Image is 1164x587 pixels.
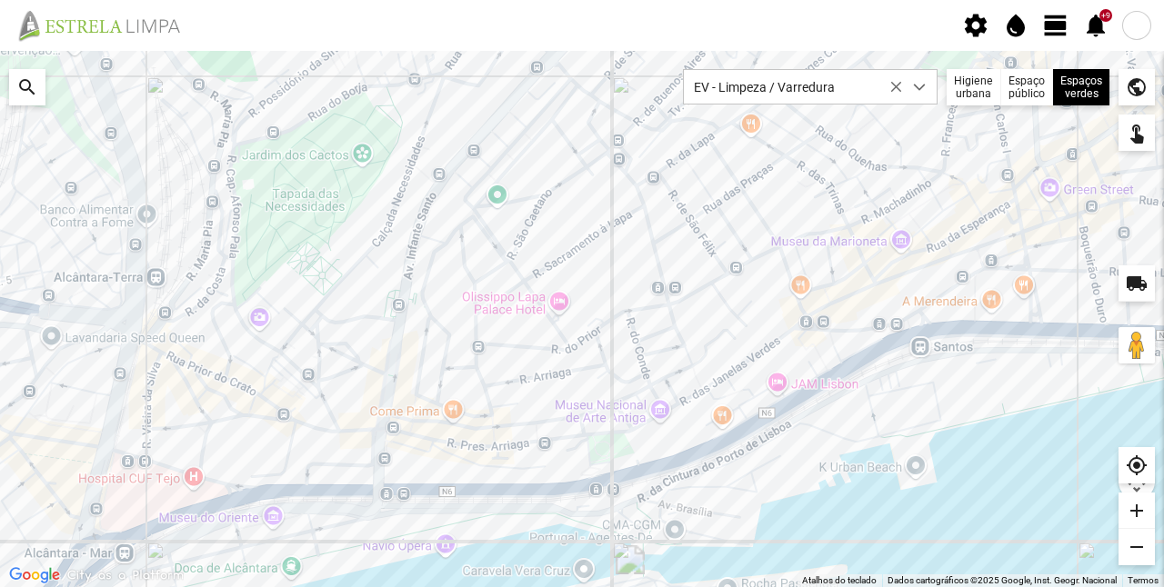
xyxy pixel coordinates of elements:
[1053,69,1109,105] div: Espaços verdes
[888,575,1117,585] span: Dados cartográficos ©2025 Google, Inst. Geogr. Nacional
[902,70,938,104] div: dropdown trigger
[1119,114,1155,151] div: touch_app
[962,12,989,39] span: settings
[9,69,45,105] div: search
[1001,69,1053,105] div: Espaço público
[1119,69,1155,105] div: public
[1128,575,1159,585] a: Termos (abre em uma nova guia)
[1119,327,1155,363] button: Arraste o Pegman até o mapa para abrir o Street View
[684,70,902,104] span: EV - Limpeza / Varredura
[1119,447,1155,483] div: my_location
[5,563,65,587] img: Google
[1119,492,1155,529] div: add
[1082,12,1109,39] span: notifications
[1119,529,1155,565] div: remove
[1002,12,1029,39] span: water_drop
[1119,265,1155,302] div: local_shipping
[947,69,1001,105] div: Higiene urbana
[1099,9,1112,22] div: +9
[1042,12,1069,39] span: view_day
[13,9,200,42] img: file
[802,574,877,587] button: Atalhos do teclado
[5,563,65,587] a: Abrir esta área no Google Maps (abre uma nova janela)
